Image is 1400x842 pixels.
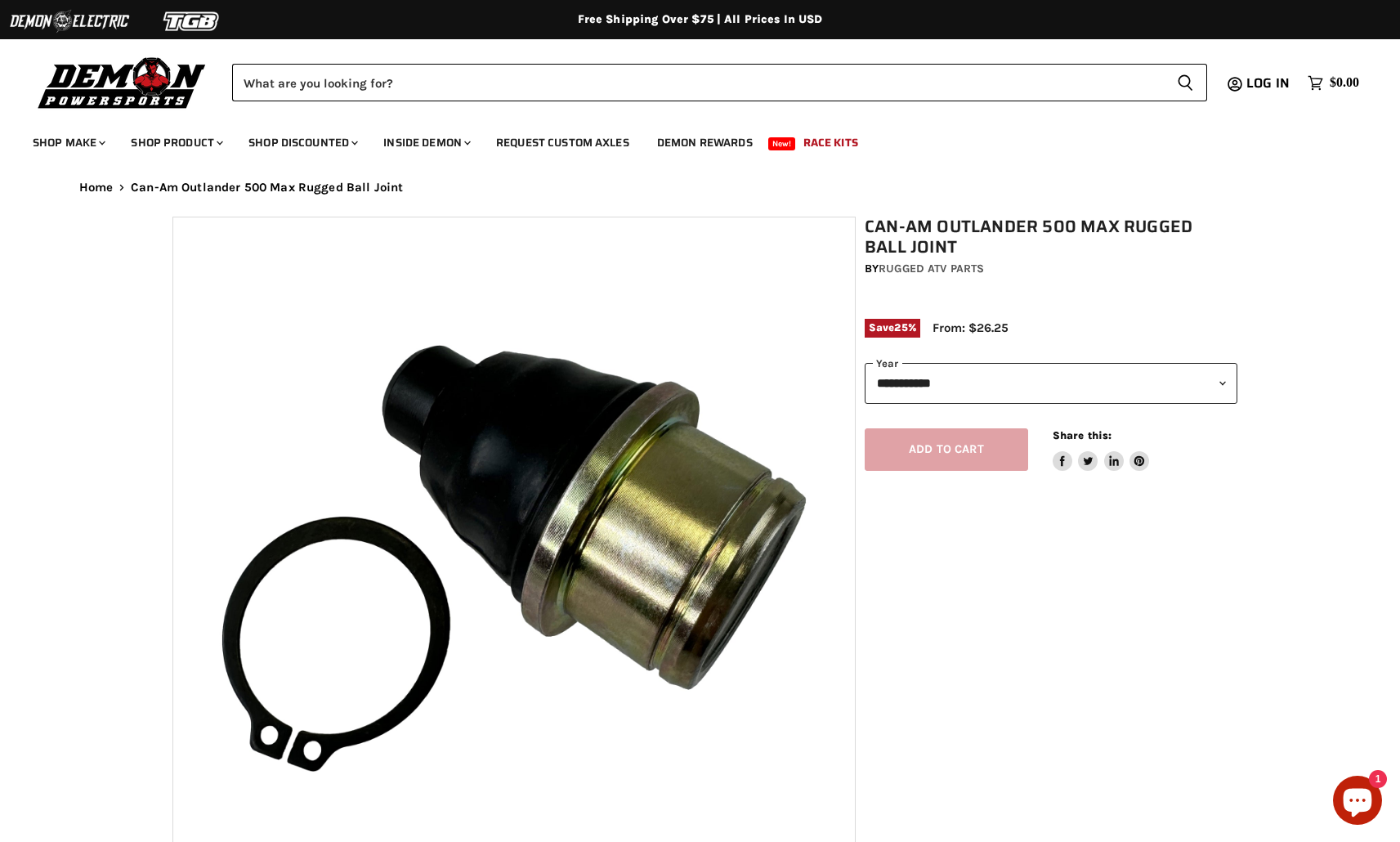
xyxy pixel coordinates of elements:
[47,12,1354,27] div: Free Shipping Over $75 | All Prices In USD
[1328,776,1387,829] inbox-online-store-chat: Shopify online store chat
[20,126,115,159] a: Shop Make
[33,53,212,111] img: Demon Powersports
[131,6,253,37] img: TGB Logo 2
[865,260,1237,278] div: by
[645,126,765,159] a: Demon Rewards
[131,181,403,195] span: Can-Am Outlander 500 Max Rugged Ball Joint
[47,181,1354,195] nav: Breadcrumbs
[1246,73,1290,93] span: Log in
[8,6,131,37] img: Demon Electric Logo 2
[791,126,870,159] a: Race Kits
[79,181,114,195] a: Home
[1164,64,1207,101] button: Search
[20,119,1355,159] ul: Main menu
[1330,75,1359,91] span: $0.00
[1053,428,1150,472] aside: Share this:
[865,217,1237,258] h1: Can-Am Outlander 500 Max Rugged Ball Joint
[879,262,984,275] a: Rugged ATV Parts
[865,319,920,337] span: Save %
[768,137,796,150] span: New!
[484,126,642,159] a: Request Custom Axles
[894,321,907,334] span: 25
[232,64,1164,101] input: Search
[933,320,1009,335] span: From: $26.25
[371,126,481,159] a: Inside Demon
[232,64,1207,101] form: Product
[1239,76,1299,91] a: Log in
[119,126,233,159] a: Shop Product
[236,126,368,159] a: Shop Discounted
[865,363,1237,403] select: year
[1299,71,1367,95] a: $0.00
[1053,429,1112,441] span: Share this:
